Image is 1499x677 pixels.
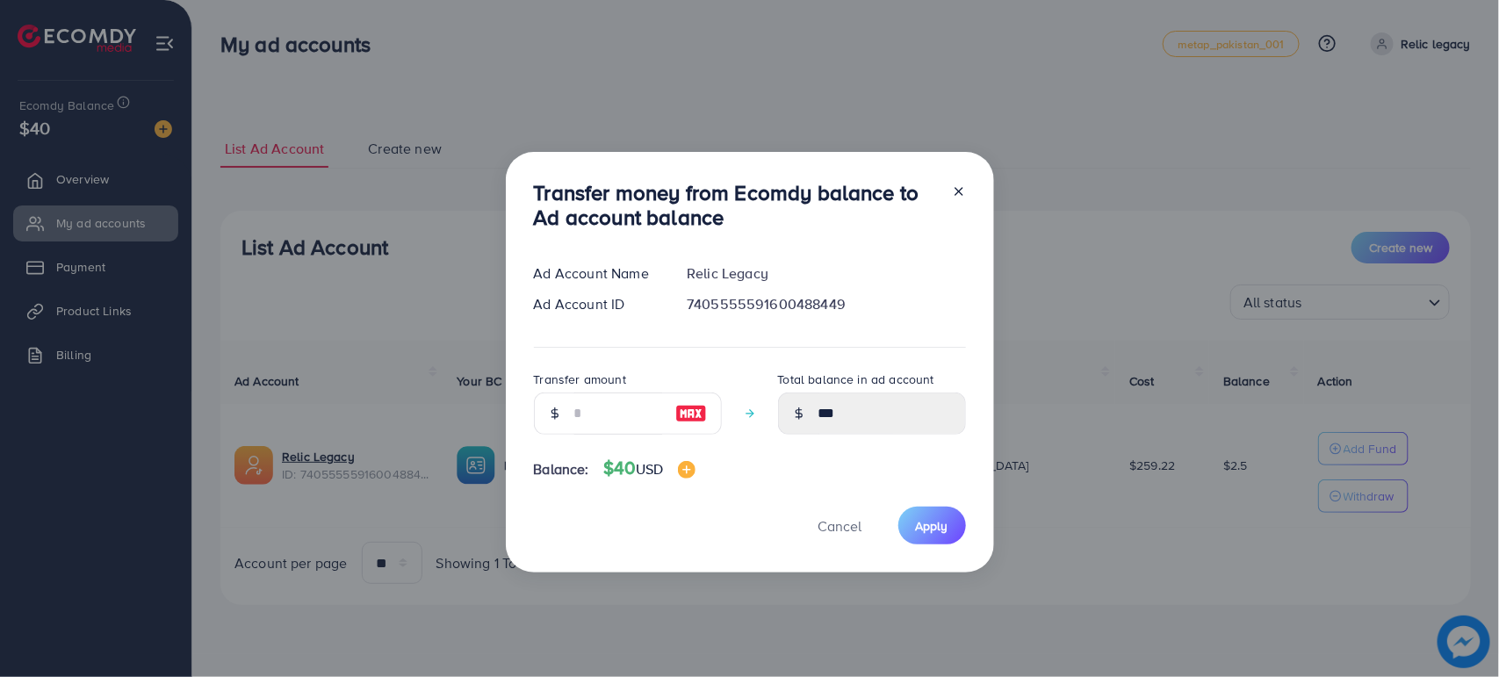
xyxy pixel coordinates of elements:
[916,517,948,535] span: Apply
[678,461,695,479] img: image
[534,371,626,388] label: Transfer amount
[520,294,674,314] div: Ad Account ID
[898,507,966,544] button: Apply
[534,459,589,479] span: Balance:
[636,459,663,479] span: USD
[520,263,674,284] div: Ad Account Name
[673,263,979,284] div: Relic Legacy
[818,516,862,536] span: Cancel
[796,507,884,544] button: Cancel
[778,371,934,388] label: Total balance in ad account
[534,180,938,231] h3: Transfer money from Ecomdy balance to Ad account balance
[675,403,707,424] img: image
[603,457,695,479] h4: $40
[673,294,979,314] div: 7405555591600488449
